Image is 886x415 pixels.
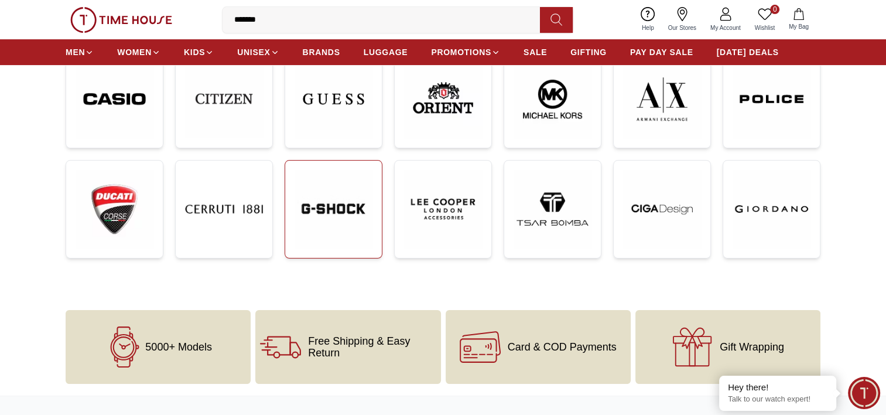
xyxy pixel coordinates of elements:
span: WOMEN [117,46,152,58]
span: UNISEX [237,46,270,58]
img: ... [733,60,810,138]
a: MEN [66,42,94,63]
span: Card & COD Payments [508,341,617,353]
a: Help [635,5,661,35]
span: [DATE] DEALS [717,46,779,58]
span: MEN [66,46,85,58]
img: ... [623,60,701,138]
button: My Bag [782,6,816,33]
img: ... [404,170,482,248]
div: Chat Widget [848,377,880,409]
span: Help [637,23,659,32]
span: SALE [524,46,547,58]
img: ... [295,60,372,138]
img: ... [76,60,153,138]
img: ... [185,170,263,248]
a: 0Wishlist [748,5,782,35]
img: ... [295,170,372,248]
img: ... [733,170,810,248]
span: My Bag [784,22,813,31]
a: PROMOTIONS [431,42,500,63]
span: PROMOTIONS [431,46,491,58]
span: Our Stores [663,23,701,32]
span: GIFTING [570,46,607,58]
a: LUGGAGE [364,42,408,63]
a: GIFTING [570,42,607,63]
span: 0 [770,5,779,14]
span: My Account [706,23,745,32]
span: BRANDS [303,46,340,58]
a: WOMEN [117,42,160,63]
img: ... [514,60,591,138]
a: SALE [524,42,547,63]
a: Our Stores [661,5,703,35]
img: ... [70,7,172,33]
img: ... [185,60,263,138]
span: 5000+ Models [145,341,212,353]
p: Talk to our watch expert! [728,394,827,404]
span: LUGGAGE [364,46,408,58]
img: ... [404,60,482,138]
a: KIDS [184,42,214,63]
span: PAY DAY SALE [630,46,693,58]
a: PAY DAY SALE [630,42,693,63]
a: [DATE] DEALS [717,42,779,63]
div: Hey there! [728,382,827,393]
span: Wishlist [750,23,779,32]
span: Gift Wrapping [720,341,784,353]
span: KIDS [184,46,205,58]
span: Free Shipping & Easy Return [308,335,436,359]
a: UNISEX [237,42,279,63]
img: ... [623,170,701,248]
a: BRANDS [303,42,340,63]
img: ... [76,170,153,249]
img: ... [514,170,591,248]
